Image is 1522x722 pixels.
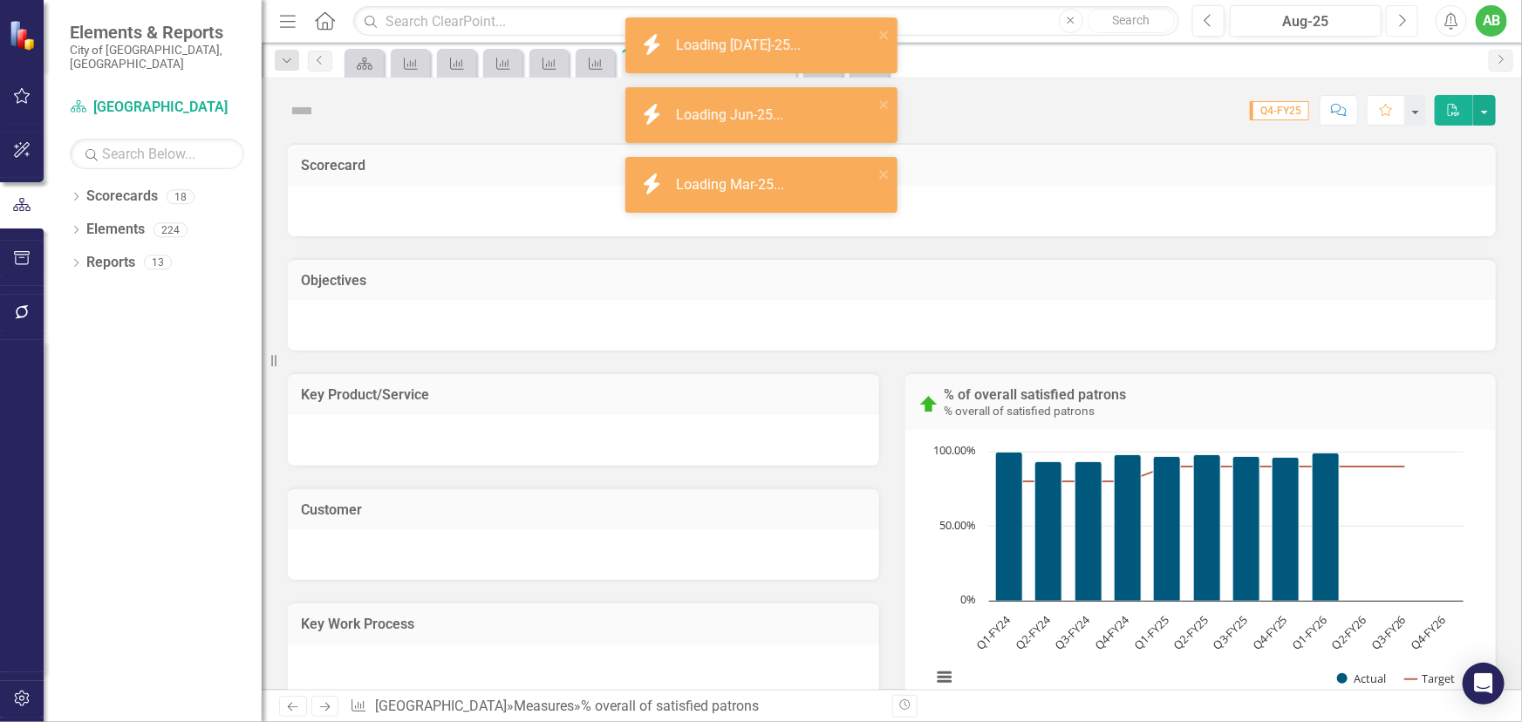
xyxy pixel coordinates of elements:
[945,386,1127,403] a: % of overall satisfied patrons
[70,98,244,118] a: [GEOGRAPHIC_DATA]
[301,616,866,632] h3: Key Work Process
[1112,13,1150,27] span: Search
[1250,101,1309,120] span: Q4-FY25
[1034,462,1061,602] path: Q2-FY24, 93. Actual.
[1170,612,1211,653] text: Q2-FY25
[878,24,891,44] button: close
[70,139,244,169] input: Search Below...
[86,253,135,273] a: Reports
[301,387,866,403] h3: Key Product/Service
[923,443,1479,705] div: Chart. Highcharts interactive chart.
[918,394,939,415] img: On Target
[960,591,976,607] text: 0%
[86,220,145,240] a: Elements
[353,6,1178,37] input: Search ClearPoint...
[878,164,891,184] button: close
[1272,458,1299,602] path: Q4-FY25, 96. Actual.
[1088,9,1175,33] button: Search
[995,453,1022,602] path: Q1-FY24, 100. Actual.
[1130,612,1171,653] text: Q1-FY25
[301,273,1483,289] h3: Objectives
[1114,455,1141,602] path: Q4-FY24, 98. Actual.
[995,452,1444,602] g: Actual, series 1 of 2. Bar series with 12 bars.
[676,106,788,126] div: Loading Jun-25...
[1249,612,1290,653] text: Q4-FY25
[939,517,976,533] text: 50.00%
[1193,455,1220,602] path: Q2-FY25, 98. Actual.
[1405,671,1456,685] button: Show Target
[70,22,244,43] span: Elements & Reports
[1090,612,1132,654] text: Q4-FY24
[1209,612,1250,653] text: Q3-FY25
[1407,612,1448,653] text: Q4-FY26
[676,175,788,195] div: Loading Mar-25...
[1463,663,1505,705] div: Open Intercom Messenger
[1368,612,1409,653] text: Q3-FY26
[288,97,316,125] img: Not Defined
[1153,457,1180,602] path: Q1-FY25, 97. Actual.
[514,698,574,714] a: Measures
[1337,671,1386,685] button: Show Actual
[1012,612,1054,654] text: Q2-FY24
[1476,5,1507,37] button: AB
[945,404,1095,418] small: % overall of satisfied patrons
[154,222,188,237] div: 224
[1232,457,1259,602] path: Q3-FY25, 97. Actual.
[1230,5,1382,37] button: Aug-25
[301,158,1483,174] h3: Scorecard
[1051,612,1093,654] text: Q3-FY24
[676,36,805,56] div: Loading [DATE]-25...
[375,698,507,714] a: [GEOGRAPHIC_DATA]
[1236,11,1376,32] div: Aug-25
[301,502,866,518] h3: Customer
[933,442,976,458] text: 100.00%
[86,187,158,207] a: Scorecards
[1312,453,1339,602] path: Q1-FY26, 99. Actual.
[923,443,1472,705] svg: Interactive chart
[167,189,195,204] div: 18
[972,612,1014,654] text: Q1-FY24
[581,698,759,714] div: % overall of satisfied patrons
[70,43,244,72] small: City of [GEOGRAPHIC_DATA], [GEOGRAPHIC_DATA]
[1075,462,1102,602] path: Q3-FY24, 93. Actual.
[1327,612,1368,653] text: Q2-FY26
[8,19,39,51] img: ClearPoint Strategy
[350,697,878,717] div: » »
[1288,612,1329,653] text: Q1-FY26
[144,255,172,270] div: 13
[932,664,957,689] button: View chart menu, Chart
[878,94,891,114] button: close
